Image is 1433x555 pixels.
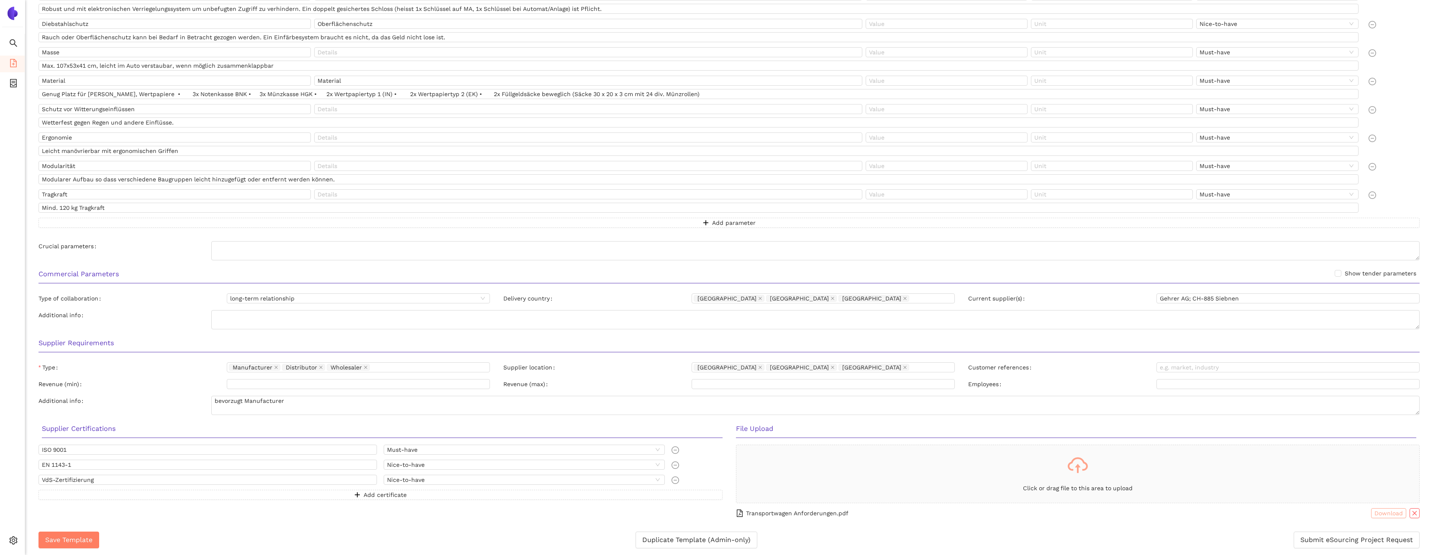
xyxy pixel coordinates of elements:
[758,296,762,301] span: close
[38,379,85,389] label: Revenue (min)
[770,295,829,301] span: [GEOGRAPHIC_DATA]
[1369,78,1376,85] span: minus-circle
[227,379,490,389] input: Revenue (min)
[968,362,1035,372] label: Customer references
[1156,362,1420,372] input: Customer references
[672,446,679,454] span: minus-circle
[766,295,837,302] span: Switzerland
[38,61,1359,71] input: Comment
[672,461,679,469] span: minus-circle
[38,4,1359,14] input: Comment
[1200,190,1355,199] span: Must-have
[1200,76,1355,85] span: Must-have
[866,132,1028,143] input: Value
[45,535,92,545] span: Save Template
[1031,161,1193,171] input: Unit
[38,203,1359,213] input: Comment
[274,365,278,370] span: close
[38,89,1359,99] input: Comment
[866,161,1028,171] input: Value
[866,19,1028,29] input: Value
[1371,508,1406,518] button: Download
[38,396,87,406] label: Additional info
[6,7,19,20] img: Logo
[38,490,723,500] button: plusAdd certificate
[314,189,862,199] input: Details
[1369,191,1376,199] span: minus-circle
[766,364,837,371] span: Germany
[1031,104,1193,114] input: Unit
[331,364,362,370] span: Wholesaler
[38,338,1420,349] h3: Supplier Requirements
[672,476,679,484] span: minus-circle
[282,364,325,371] span: Distributor
[866,76,1028,86] input: Value
[503,379,551,389] label: Revenue (max)
[1300,535,1413,545] span: Submit eSourcing Project Request
[38,362,61,372] label: Type
[211,310,1420,329] textarea: Additional info
[866,104,1028,114] input: Value
[831,365,835,370] span: close
[38,241,100,251] label: Crucial parameters
[38,132,311,143] input: Name
[758,365,762,370] span: close
[770,364,829,370] span: [GEOGRAPHIC_DATA]
[314,161,862,171] input: Details
[642,535,751,545] span: Duplicate Template (Admin-only)
[903,365,907,370] span: close
[831,296,835,301] span: close
[697,295,756,301] span: [GEOGRAPHIC_DATA]
[1156,293,1420,303] input: Current supplier(s)
[903,296,907,301] span: close
[38,293,104,303] label: Type of collaboration
[230,294,487,303] span: long-term relationship
[38,32,1359,42] input: Comment
[746,509,849,518] span: Transportwagen Anforderungen.pdf
[38,269,1420,280] h3: Commercial Parameters
[712,218,756,227] span: Add parameter
[842,295,901,301] span: [GEOGRAPHIC_DATA]
[736,445,1420,503] span: cloud-uploadClick or drag file to this area to upload
[38,460,377,470] input: Name, e.g. ISO 9001 or RoHS
[38,146,1359,156] input: Comment
[1200,161,1355,171] span: Must-have
[1200,19,1355,28] span: Nice-to-have
[1031,47,1193,57] input: Unit
[1374,509,1403,518] span: Download
[364,490,407,499] span: Add certificate
[38,161,311,171] input: Name
[1369,49,1376,57] span: minus-circle
[1200,104,1355,114] span: Must-have
[842,364,901,370] span: [GEOGRAPHIC_DATA]
[736,484,1420,493] p: Click or drag file to this area to upload
[314,19,862,29] input: Details
[286,364,317,370] span: Distributor
[503,293,556,303] label: Delivery country
[838,295,909,302] span: Austria
[327,364,370,371] span: Wholesaler
[736,423,1417,434] h3: File Upload
[1369,21,1376,28] span: minus-circle
[736,509,743,517] span: file-pdf
[703,220,709,227] span: plus
[1410,508,1420,518] button: close
[9,76,18,93] span: container
[38,47,311,57] input: Name
[9,56,18,73] span: file-add
[38,532,99,548] button: Save Template
[38,174,1359,184] input: Comment
[364,365,368,370] span: close
[1200,133,1355,142] span: Must-have
[694,295,764,302] span: Germany
[1031,189,1193,199] input: Unit
[38,76,311,86] input: Name
[1200,48,1355,57] span: Must-have
[636,532,757,548] button: Duplicate Template (Admin-only)
[1031,132,1193,143] input: Unit
[211,396,1420,415] textarea: Additional info
[866,47,1028,57] input: Value
[1156,379,1420,389] input: Employees
[38,218,1420,228] button: plusAdd parameter
[1369,106,1376,114] span: minus-circle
